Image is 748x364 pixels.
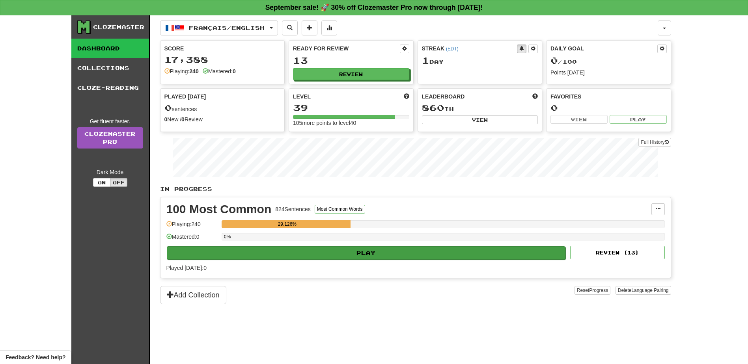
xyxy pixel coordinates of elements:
button: Français/English [160,20,278,35]
a: Collections [71,58,149,78]
span: 0 [164,102,172,113]
div: Ready for Review [293,45,400,52]
button: On [93,178,110,187]
div: Clozemaster [93,23,144,31]
span: Score more points to level up [404,93,409,100]
p: In Progress [160,185,671,193]
div: 39 [293,103,409,113]
strong: 0 [181,116,185,123]
div: Streak [422,45,517,52]
div: 0 [550,103,667,113]
button: Review (13) [570,246,665,259]
span: Played [DATE]: 0 [166,265,207,271]
span: Progress [589,288,608,293]
strong: 0 [164,116,168,123]
div: Mastered: 0 [166,233,218,246]
button: Play [610,115,667,124]
span: / 100 [550,58,577,65]
div: th [422,103,538,113]
div: Playing: 240 [166,220,218,233]
div: 29.126% [224,220,351,228]
a: (EDT) [446,46,459,52]
span: Open feedback widget [6,353,65,361]
a: Dashboard [71,39,149,58]
span: Leaderboard [422,93,465,100]
button: Off [110,178,127,187]
div: 105 more points to level 40 [293,119,409,127]
button: Search sentences [282,20,298,35]
div: Favorites [550,93,667,100]
button: Add sentence to collection [302,20,317,35]
span: This week in points, UTC [532,93,538,100]
button: Full History [638,138,671,147]
span: Français / English [189,24,265,31]
div: Points [DATE] [550,69,667,76]
span: Played [DATE] [164,93,206,100]
span: Language Pairing [631,288,668,293]
div: Dark Mode [77,168,143,176]
button: ResetProgress [575,286,610,295]
div: 100 Most Common [166,203,272,215]
div: Mastered: [203,67,236,75]
div: 824 Sentences [275,205,311,213]
div: 13 [293,56,409,65]
div: sentences [164,103,281,113]
div: New / Review [164,115,281,123]
div: Get fluent faster. [77,117,143,125]
div: Day [422,56,538,66]
strong: September sale! 🚀 30% off Clozemaster Pro now through [DATE]! [265,4,483,11]
a: ClozemasterPro [77,127,143,149]
strong: 240 [189,68,198,74]
button: Play [167,246,566,260]
button: DeleteLanguage Pairing [616,286,671,295]
a: Cloze-Reading [71,78,149,98]
button: View [550,115,608,124]
div: Daily Goal [550,45,657,53]
button: More stats [321,20,337,35]
button: Most Common Words [315,205,365,214]
span: Level [293,93,311,100]
button: Add Collection [160,286,226,304]
div: Score [164,45,281,52]
button: View [422,115,538,124]
span: 0 [550,55,558,66]
div: Playing: [164,67,199,75]
button: Review [293,68,409,80]
span: 860 [422,102,444,113]
div: 17,388 [164,55,281,65]
span: 1 [422,55,429,66]
strong: 0 [233,68,236,74]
